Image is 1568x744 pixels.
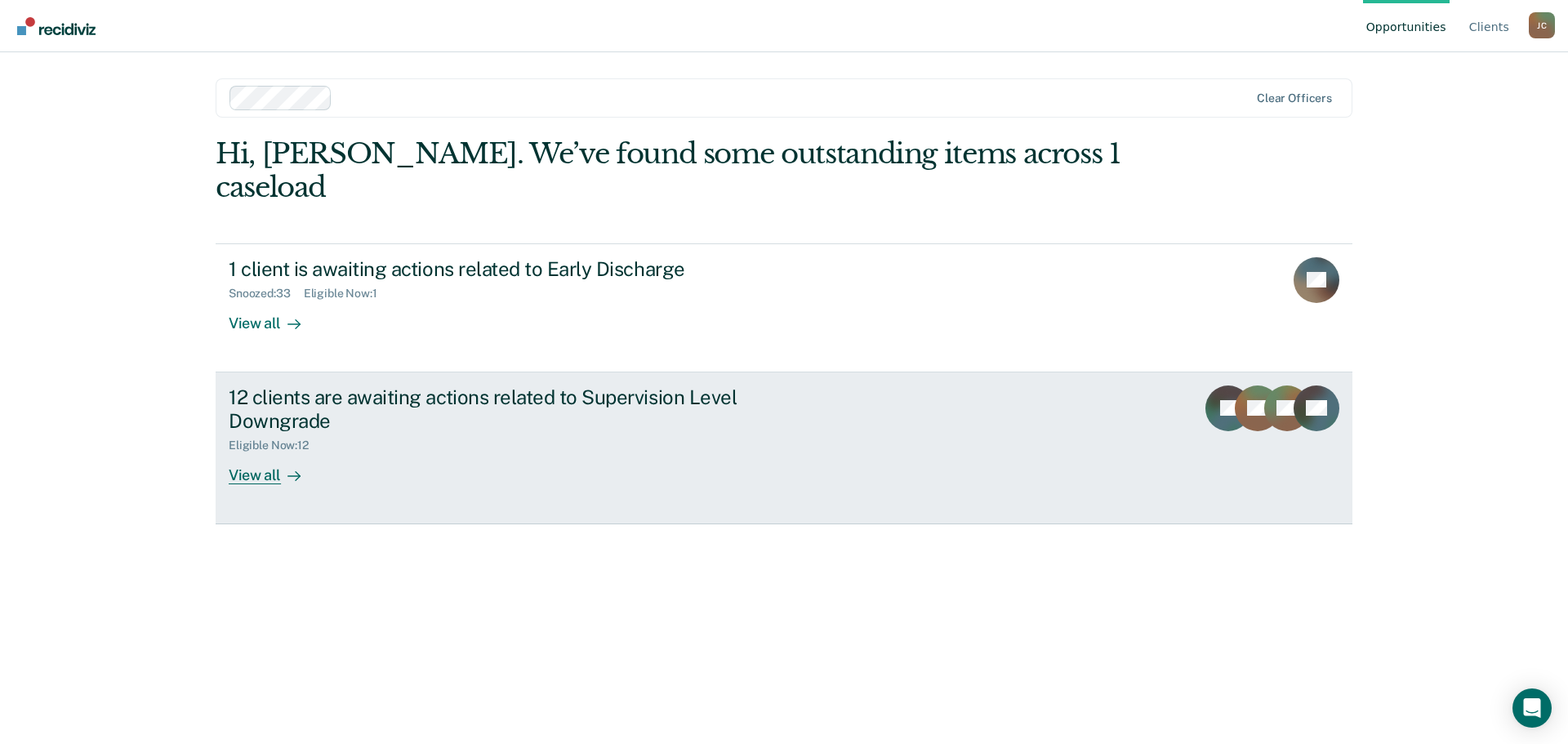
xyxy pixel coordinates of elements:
div: View all [229,452,320,484]
div: View all [229,301,320,332]
button: Profile dropdown button [1529,12,1555,38]
div: Eligible Now : 1 [304,287,390,301]
div: Eligible Now : 12 [229,439,322,452]
div: 12 clients are awaiting actions related to Supervision Level Downgrade [229,385,802,433]
a: 1 client is awaiting actions related to Early DischargeSnoozed:33Eligible Now:1View all [216,243,1352,372]
div: J C [1529,12,1555,38]
div: Snoozed : 33 [229,287,304,301]
div: Clear officers [1257,91,1332,105]
div: 1 client is awaiting actions related to Early Discharge [229,257,802,281]
div: Open Intercom Messenger [1512,688,1552,728]
a: 12 clients are awaiting actions related to Supervision Level DowngradeEligible Now:12View all [216,372,1352,524]
div: Hi, [PERSON_NAME]. We’ve found some outstanding items across 1 caseload [216,137,1125,204]
img: Recidiviz [17,17,96,35]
